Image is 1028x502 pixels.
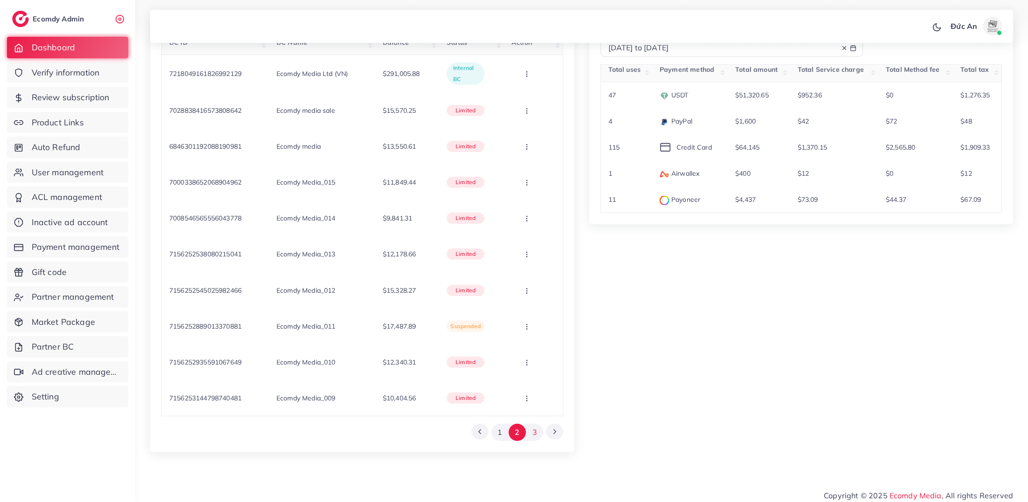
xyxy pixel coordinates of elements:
p: $1,370.15 [798,142,827,153]
p: 115 [608,142,620,153]
span: , All rights Reserved [942,490,1013,501]
button: Go to page 2 [509,424,526,441]
p: USDT [660,89,689,101]
a: Partner management [7,286,128,308]
span: Payment method [660,65,714,74]
p: $10,404.56 [383,392,416,404]
img: logo [12,11,29,27]
img: icon payment [660,143,671,152]
span: Total Service charge [798,65,864,74]
a: logoEcomdy Admin [12,11,86,27]
span: Copyright © 2025 [824,490,1013,501]
p: $13,550.61 [383,141,416,152]
p: 7156253144798740481 [169,392,241,404]
p: $44.37 [886,194,906,205]
p: 7218049161826992129 [169,68,241,79]
p: 7156252545025982466 [169,285,241,296]
p: 7156252935591067649 [169,357,241,368]
p: limited [455,248,476,260]
p: $12,340.31 [383,357,416,368]
p: limited [455,105,476,116]
p: $64,145 [735,142,759,153]
p: Ecomdy Media_010 [276,357,336,368]
p: Ecomdy Media_013 [276,248,336,260]
p: Ecomdy Media_014 [276,213,336,224]
p: $42 [798,116,809,127]
p: 7156252889013370881 [169,321,241,332]
p: $15,570.25 [383,105,416,116]
h2: Ecomdy Admin [33,14,86,23]
p: suspended [450,321,480,332]
p: 7156252538080215041 [169,248,241,260]
span: Setting [32,391,59,403]
span: Partner BC [32,341,74,353]
p: $1,600 [735,116,756,127]
a: ACL management [7,186,128,208]
p: $73.09 [798,194,818,205]
span: Verify information [32,67,100,79]
p: Internal BC [453,62,478,85]
p: limited [455,213,476,224]
p: PayPal [660,116,692,127]
p: $51,320.65 [735,89,769,101]
p: 7008546565556043778 [169,213,241,224]
img: payment [660,196,669,205]
a: Market Package [7,311,128,333]
a: Setting [7,386,128,407]
img: payment [660,91,669,101]
p: 7028838416573808642 [169,105,241,116]
p: 47 [608,89,616,101]
span: Gift code [32,266,67,278]
p: Đức An [951,21,977,32]
p: $952.36 [798,89,822,101]
a: Product Links [7,112,128,133]
span: ACL management [32,191,102,203]
span: Auto Refund [32,141,81,153]
a: Đức Anavatar [945,17,1006,35]
p: $0 [886,168,893,179]
a: User management [7,162,128,183]
img: avatar [983,17,1002,35]
p: Ecomdy media [276,141,321,152]
p: Payoneer [660,194,700,205]
p: Ecomdy Media_011 [276,321,336,332]
p: $2,565.80 [886,142,915,153]
p: 7000338652068904962 [169,177,241,188]
p: limited [455,285,476,296]
button: Go to page 1 [491,424,509,441]
p: 11 [608,194,616,205]
a: Ad creative management [7,361,128,383]
span: Product Links [32,117,84,129]
p: Ecomdy Media Ltd (VN) [276,68,348,79]
p: $1,909.33 [960,142,990,153]
span: User management [32,166,103,179]
span: Dashboard [32,41,75,54]
span: Total Method fee [886,65,940,74]
p: $67.09 [960,194,981,205]
p: limited [455,141,476,152]
p: $15,328.27 [383,285,416,296]
button: Go to page 3 [526,424,543,441]
p: $12,178.66 [383,248,416,260]
span: Inactive ad account [32,216,108,228]
button: Go to next page [546,424,563,440]
span: [DATE] to [DATE] [608,43,669,52]
p: 6846301192088190981 [169,141,241,152]
p: $72 [886,116,897,127]
a: Payment management [7,236,128,258]
a: Auto Refund [7,137,128,158]
span: Total amount [735,65,778,74]
p: $48 [960,116,972,127]
span: Total tax [960,65,989,74]
span: Ad creative management [32,366,121,378]
p: Credit Card [660,142,712,153]
img: payment [660,171,669,178]
p: $9,841.31 [383,213,412,224]
span: Payment management [32,241,120,253]
a: Review subscription [7,87,128,108]
p: $12 [798,168,809,179]
p: limited [455,392,476,404]
span: Partner management [32,291,114,303]
p: Ecomdy Media_009 [276,392,336,404]
span: Review subscription [32,91,110,103]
